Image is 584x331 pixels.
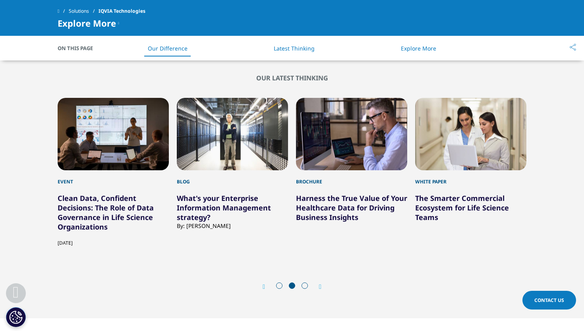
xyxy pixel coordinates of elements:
[401,45,436,52] a: Explore More
[58,232,169,247] div: [DATE]
[296,193,407,222] a: Harness the True Value of Your Healthcare Data for Driving Business Insights
[58,74,526,82] h2: our latest thinking
[148,45,188,52] a: Our Difference
[58,193,154,232] a: Clean Data, Confident Decisions: The Role of Data Governance in Life Science Organizations
[263,283,273,290] div: Previous slide
[177,193,271,222] a: What's your Enterprise Information Management strategy?
[58,44,101,52] span: On This Page
[58,18,116,28] span: Explore More
[522,291,576,310] a: Contact Us
[415,193,509,222] a: The Smarter Commercial Ecosystem for Life Science Teams
[177,222,288,230] div: By: [PERSON_NAME]
[99,4,145,18] span: IQVIA Technologies
[177,170,288,185] div: Blog
[415,170,526,185] div: White Paper
[415,98,526,247] div: 8 / 11
[6,307,26,327] button: Cookie 设置
[177,98,288,247] div: 6 / 11
[58,170,169,185] div: Event
[296,170,407,185] div: Brochure
[58,98,169,247] div: 5 / 11
[311,283,321,290] div: Next slide
[296,98,407,247] div: 7 / 11
[69,4,99,18] a: Solutions
[274,45,315,52] a: Latest Thinking
[534,297,564,304] span: Contact Us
